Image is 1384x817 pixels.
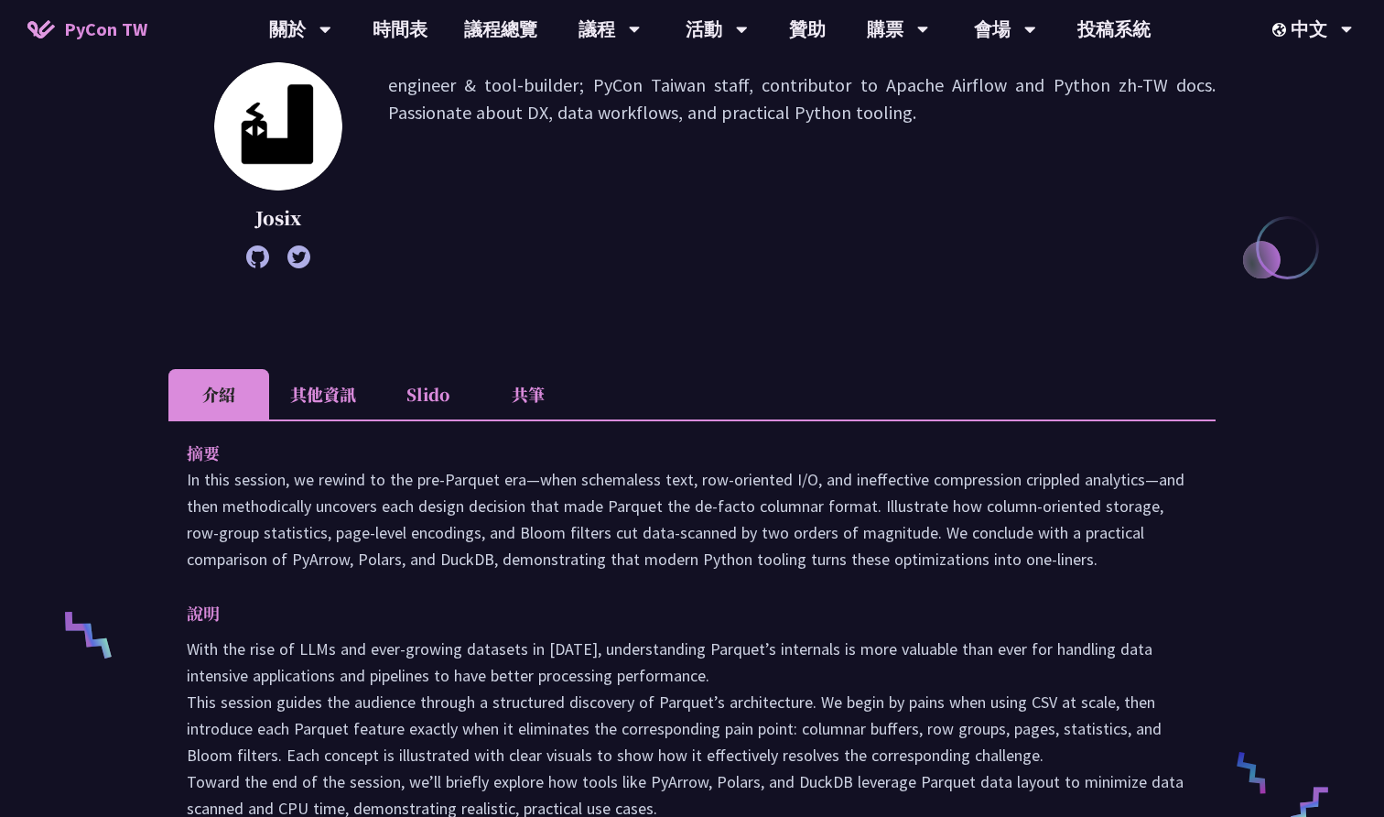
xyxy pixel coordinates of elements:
a: PyCon TW [9,6,166,52]
p: engineer & tool-builder; PyCon Taiwan staff, contributor to Apache Airflow and Python zh-TW docs.... [388,71,1216,259]
p: 說明 [187,600,1161,626]
li: 其他資訊 [269,369,377,419]
img: Locale Icon [1272,23,1291,37]
li: 共筆 [478,369,578,419]
p: 摘要 [187,440,1161,466]
span: PyCon TW [64,16,147,43]
p: Josix [214,204,342,232]
img: Josix [214,62,342,191]
li: 介紹 [168,369,269,419]
img: Home icon of PyCon TW 2025 [27,20,55,38]
p: In this session, we rewind to the pre‑Parquet era—when schemaless text, row‑oriented I/O, and ine... [187,466,1197,572]
li: Slido [377,369,478,419]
